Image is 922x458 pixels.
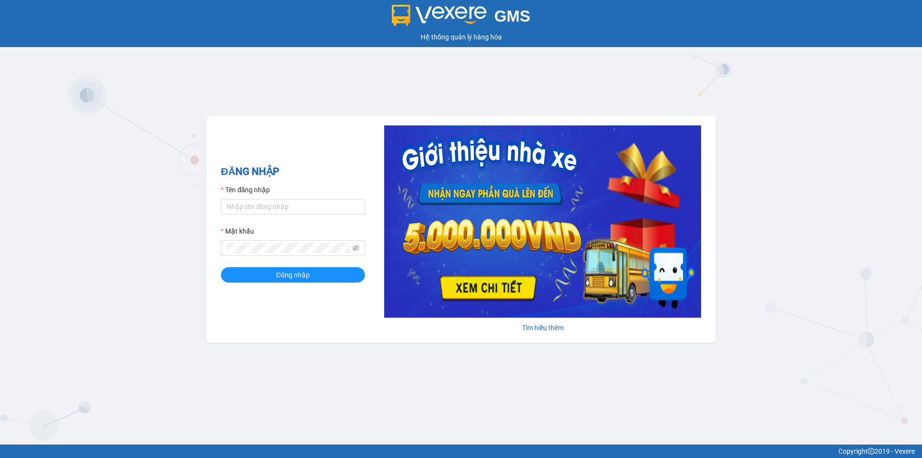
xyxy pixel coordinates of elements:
img: banner-0 [384,125,701,318]
label: Tên đăng nhập [221,185,270,195]
span: copyright [868,448,874,455]
a: GMS [392,14,531,22]
span: eye-invisible [352,245,359,251]
button: Đăng nhập [221,267,365,283]
img: logo 2 [392,5,487,26]
div: Tìm hiểu thêm [384,322,701,333]
label: Mật khẩu [221,226,254,236]
input: Tên đăng nhập [221,199,365,214]
span: Đăng nhập [276,270,310,280]
span: GMS [494,7,530,25]
input: Mật khẩu [227,243,351,253]
h2: ĐĂNG NHẬP [221,164,365,180]
div: Hệ thống quản lý hàng hóa [2,32,920,42]
div: Copyright 2019 - Vexere [7,446,915,457]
